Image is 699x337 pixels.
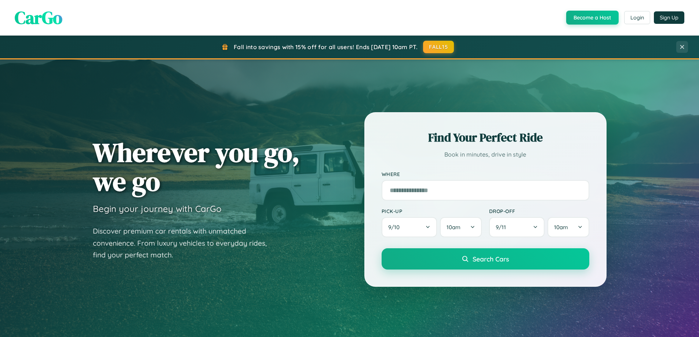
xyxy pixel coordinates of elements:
[388,224,403,231] span: 9 / 10
[554,224,568,231] span: 10am
[566,11,619,25] button: Become a Host
[15,6,62,30] span: CarGo
[489,217,545,237] button: 9/11
[496,224,510,231] span: 9 / 11
[382,149,589,160] p: Book in minutes, drive in style
[382,129,589,146] h2: Find Your Perfect Ride
[93,138,300,196] h1: Wherever you go, we go
[547,217,589,237] button: 10am
[489,208,589,214] label: Drop-off
[93,225,276,261] p: Discover premium car rentals with unmatched convenience. From luxury vehicles to everyday rides, ...
[234,43,418,51] span: Fall into savings with 15% off for all users! Ends [DATE] 10am PT.
[447,224,460,231] span: 10am
[440,217,481,237] button: 10am
[654,11,684,24] button: Sign Up
[473,255,509,263] span: Search Cars
[382,171,589,177] label: Where
[382,208,482,214] label: Pick-up
[423,41,454,53] button: FALL15
[93,203,222,214] h3: Begin your journey with CarGo
[382,248,589,270] button: Search Cars
[382,217,437,237] button: 9/10
[624,11,650,24] button: Login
